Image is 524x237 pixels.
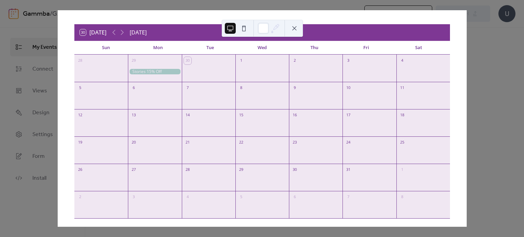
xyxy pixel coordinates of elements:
div: 1 [398,166,406,174]
div: 22 [237,139,245,146]
div: 28 [184,166,191,174]
div: 30 [291,166,299,174]
div: [DATE] [130,28,147,36]
div: 5 [237,193,245,201]
button: 30[DATE] [77,28,109,37]
div: 11 [398,84,406,92]
div: 7 [184,84,191,92]
div: Tue [184,41,236,55]
div: 10 [345,84,352,92]
div: 8 [398,193,406,201]
div: 23 [291,139,299,146]
div: 27 [130,166,137,174]
div: 24 [345,139,352,146]
div: Wed [236,41,288,55]
div: 4 [184,193,191,201]
div: 3 [130,193,137,201]
div: 9 [291,84,299,92]
div: 4 [398,57,406,64]
div: Sun [80,41,132,55]
div: 18 [398,112,406,119]
div: 3 [345,57,352,64]
div: 2 [291,57,299,64]
div: 7 [345,193,352,201]
div: 28 [76,57,84,64]
div: 20 [130,139,137,146]
div: 8 [237,84,245,92]
div: 16 [291,112,299,119]
div: 6 [291,193,299,201]
div: 19 [76,139,84,146]
div: 13 [130,112,137,119]
div: Sat [392,41,445,55]
div: 31 [345,166,352,174]
div: 15 [237,112,245,119]
div: 6 [130,84,137,92]
div: 12 [76,112,84,119]
div: Stories 15% Off [128,69,181,75]
div: 25 [398,139,406,146]
div: 29 [237,166,245,174]
div: Mon [132,41,184,55]
div: 17 [345,112,352,119]
div: 1 [237,57,245,64]
div: 26 [76,166,84,174]
div: Thu [288,41,340,55]
div: 5 [76,84,84,92]
div: 21 [184,139,191,146]
div: 2 [76,193,84,201]
div: 29 [130,57,137,64]
div: 14 [184,112,191,119]
div: 30 [184,57,191,64]
div: Fri [340,41,393,55]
